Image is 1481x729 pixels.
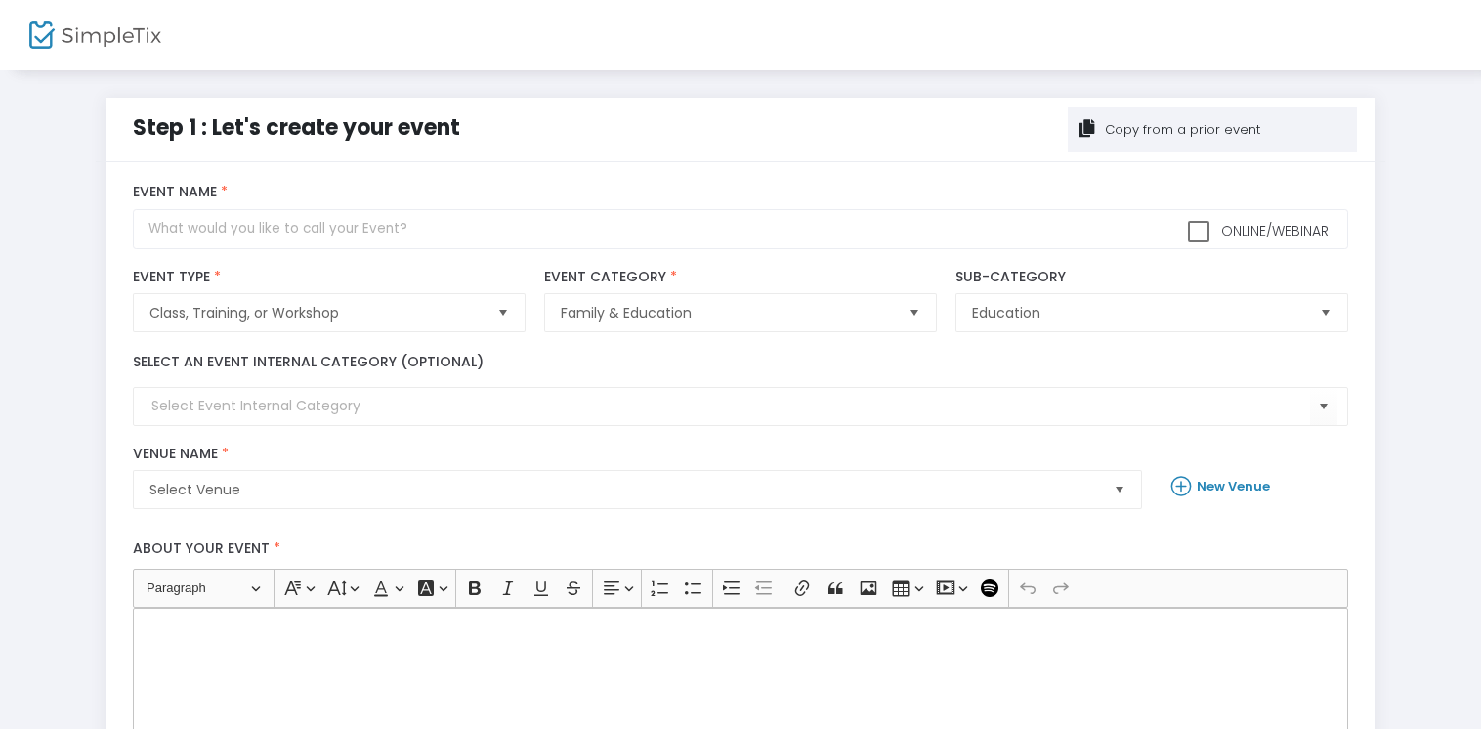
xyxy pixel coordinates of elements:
label: Event Name [133,184,1347,201]
span: Paragraph [147,577,248,600]
button: Select [901,294,928,331]
span: Select Venue [149,480,1098,499]
span: Class, Training, or Workshop [149,303,481,322]
span: Family & Education [561,303,892,322]
span: Step 1 : Let's create your event [133,112,460,143]
span: Online/Webinar [1217,221,1329,240]
label: Venue Name [133,446,1142,463]
div: Editor toolbar [133,569,1347,608]
button: Select [1310,387,1337,427]
div: Copy from a prior event [1102,120,1260,140]
b: New Venue [1197,477,1270,495]
input: What would you like to call your Event? [133,209,1347,249]
button: Select [489,294,517,331]
label: Event Type [133,269,525,286]
label: Event Category [544,269,936,286]
input: Select Event Internal Category [151,396,1309,416]
button: Select [1312,294,1339,331]
label: About your event [124,529,1358,569]
label: Sub-Category [955,269,1347,286]
button: Select [1106,471,1133,508]
button: Paragraph [138,574,270,604]
label: Select an event internal category (optional) [133,352,484,372]
span: Education [972,303,1303,322]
